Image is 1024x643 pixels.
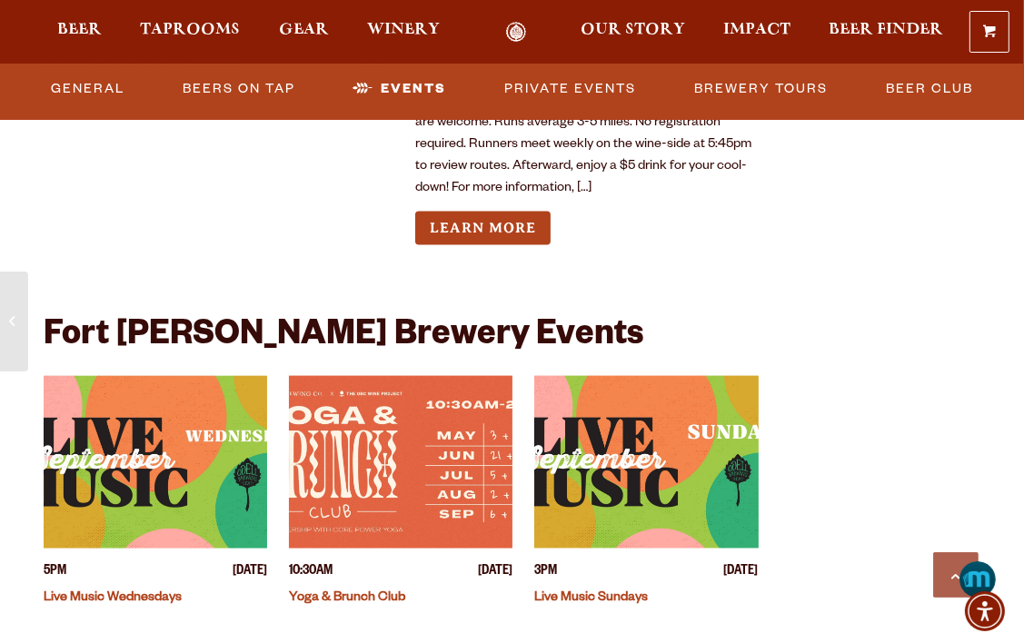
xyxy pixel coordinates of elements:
[534,376,758,549] a: View event details
[723,23,790,37] span: Impact
[44,318,643,358] h2: Fort [PERSON_NAME] Brewery Events
[279,23,329,37] span: Gear
[687,68,835,110] a: Brewery Tours
[534,563,557,582] span: 3PM
[367,23,440,37] span: Winery
[233,563,267,582] span: [DATE]
[45,22,114,43] a: Beer
[415,212,551,245] a: Learn more about Odell Run Club
[44,68,132,110] a: General
[933,552,979,598] a: Scroll to top
[44,376,267,549] a: View event details
[829,23,943,37] span: Beer Finder
[267,22,341,43] a: Gear
[965,591,1005,631] div: Accessibility Menu
[497,68,643,110] a: Private Events
[724,563,759,582] span: [DATE]
[415,47,758,200] p: Weekly Run Club gathering with a discounted drink! All levels welcome. Join team [PERSON_NAME] in...
[355,22,452,43] a: Winery
[534,591,648,606] a: Live Music Sundays
[57,23,102,37] span: Beer
[44,563,66,582] span: 5PM
[817,22,955,43] a: Beer Finder
[289,563,333,582] span: 10:30AM
[128,22,252,43] a: Taprooms
[289,591,405,606] a: Yoga & Brunch Club
[482,22,551,43] a: Odell Home
[140,23,240,37] span: Taprooms
[289,376,512,549] a: View event details
[581,23,685,37] span: Our Story
[711,22,802,43] a: Impact
[44,591,182,606] a: Live Music Wednesdays
[478,563,512,582] span: [DATE]
[346,68,454,110] a: Events
[879,68,980,110] a: Beer Club
[175,68,303,110] a: Beers on Tap
[569,22,697,43] a: Our Story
